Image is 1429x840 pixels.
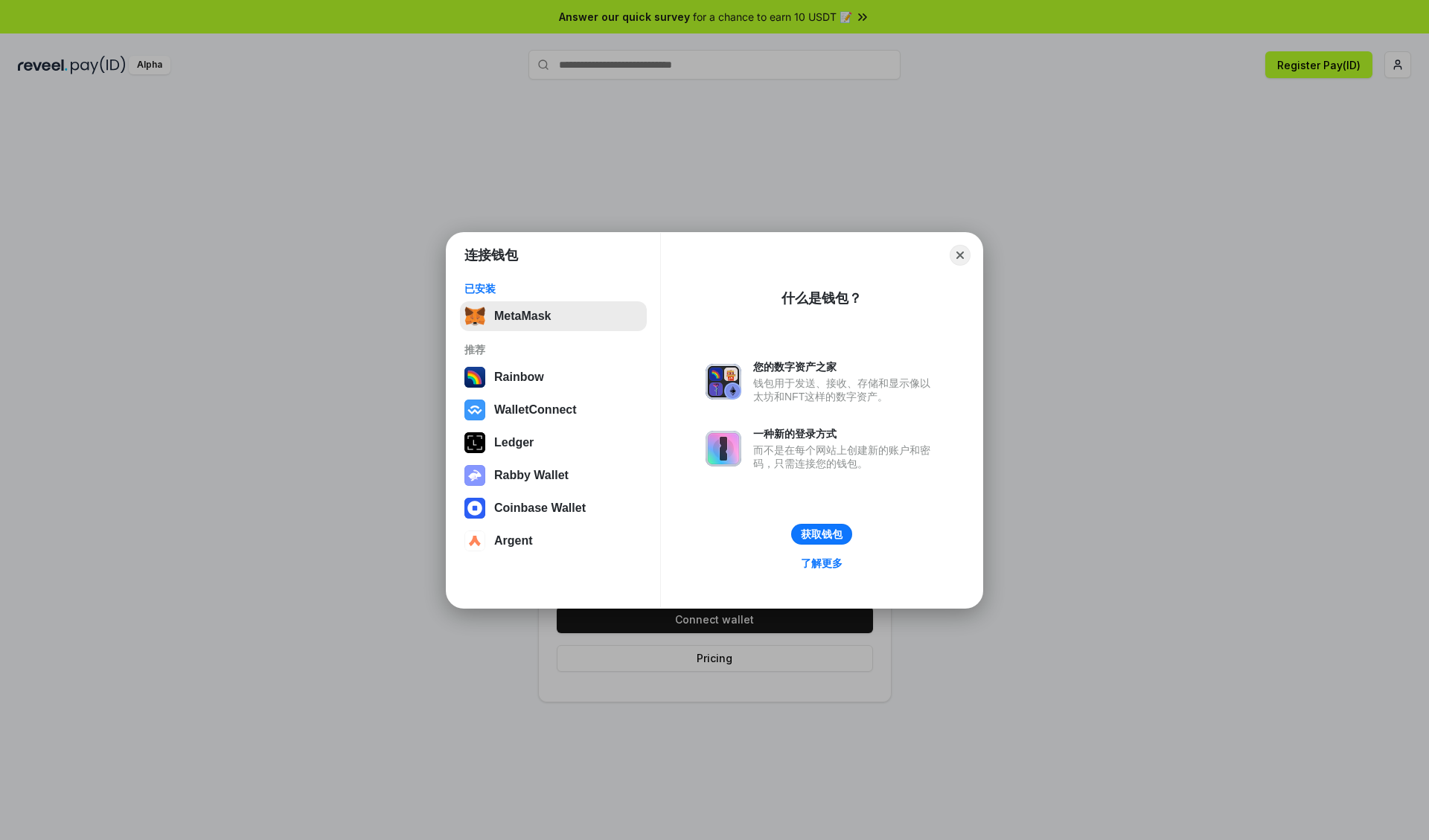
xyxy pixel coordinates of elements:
[781,289,862,307] div: 什么是钱包？
[753,376,938,403] div: 钱包用于发送、接收、存储和显示像以太坊和NFT这样的数字资产。
[464,465,485,486] img: svg+xml,%3Csvg%20xmlns%3D%22http%3A%2F%2Fwww.w3.org%2F2000%2Fsvg%22%20fill%3D%22none%22%20viewBox...
[464,400,485,420] img: svg+xml,%3Csvg%20width%3D%2228%22%20height%3D%2228%22%20viewBox%3D%220%200%2028%2028%22%20fill%3D...
[460,362,647,392] button: Rainbow
[950,245,971,266] button: Close
[464,367,485,388] img: svg+xml,%3Csvg%20width%3D%22120%22%20height%3D%22120%22%20viewBox%3D%220%200%20120%20120%22%20fil...
[464,498,485,519] img: svg+xml,%3Csvg%20width%3D%2228%22%20height%3D%2228%22%20viewBox%3D%220%200%2028%2028%22%20fill%3D...
[801,557,843,570] div: 了解更多
[792,554,851,573] a: 了解更多
[494,436,534,449] div: Ledger
[494,501,586,515] div: Coinbase Wallet
[464,530,485,551] img: svg+xml,%3Csvg%20width%3D%2228%22%20height%3D%2228%22%20viewBox%3D%220%200%2028%2028%22%20fill%3D...
[791,524,852,545] button: 获取钱包
[494,310,551,323] div: MetaMask
[464,432,485,453] img: svg+xml,%3Csvg%20xmlns%3D%22http%3A%2F%2Fwww.w3.org%2F2000%2Fsvg%22%20width%3D%2228%22%20height%3...
[706,431,741,467] img: svg+xml,%3Csvg%20xmlns%3D%22http%3A%2F%2Fwww.w3.org%2F2000%2Fsvg%22%20fill%3D%22none%22%20viewBox...
[460,461,647,490] button: Rabby Wallet
[460,301,647,331] button: MetaMask
[753,360,938,373] div: 您的数字资产之家
[460,493,647,523] button: Coinbase Wallet
[464,343,642,356] div: 推荐
[494,371,544,384] div: Rainbow
[464,306,485,327] img: svg+xml,%3Csvg%20fill%3D%22none%22%20height%3D%2233%22%20viewBox%3D%220%200%2035%2033%22%20width%...
[460,428,647,458] button: Ledger
[753,427,938,440] div: 一种新的登录方式
[753,443,938,470] div: 而不是在每个网站上创建新的账户和密码，只需连接您的钱包。
[801,528,843,541] div: 获取钱包
[464,282,642,295] div: 已安装
[460,395,647,425] button: WalletConnect
[494,534,533,548] div: Argent
[706,364,741,400] img: svg+xml,%3Csvg%20xmlns%3D%22http%3A%2F%2Fwww.w3.org%2F2000%2Fsvg%22%20fill%3D%22none%22%20viewBox...
[460,526,647,556] button: Argent
[494,403,577,417] div: WalletConnect
[464,246,518,264] h1: 连接钱包
[494,469,569,482] div: Rabby Wallet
